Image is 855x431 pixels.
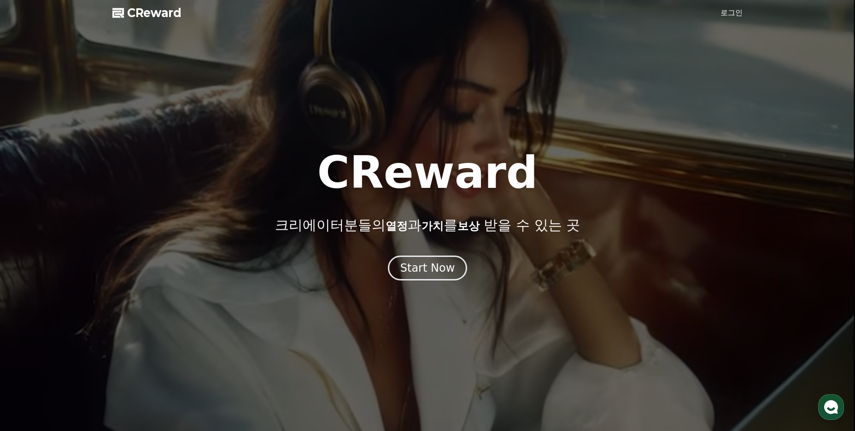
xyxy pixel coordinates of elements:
a: 대화 [61,292,119,315]
a: 로그인 [720,7,743,18]
span: 대화 [84,306,95,314]
div: Start Now [400,261,455,275]
a: CReward [112,6,182,20]
a: 설정 [119,292,177,315]
span: 열정 [386,220,408,233]
a: 홈 [3,292,61,315]
a: Start Now [388,265,468,274]
p: 크리에이터분들의 과 를 받을 수 있는 곳 [275,217,580,233]
span: 가치 [422,220,444,233]
h1: CReward [317,151,538,195]
button: Start Now [388,256,468,280]
span: 보상 [457,220,480,233]
span: 홈 [29,306,35,313]
span: CReward [127,6,182,20]
span: 설정 [142,306,153,313]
